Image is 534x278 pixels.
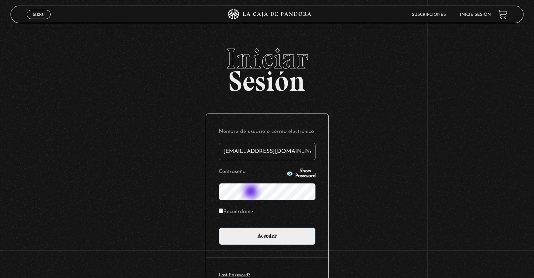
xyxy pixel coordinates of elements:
[33,12,45,17] span: Menu
[219,227,316,245] input: Acceder
[219,167,284,177] label: Contraseña
[460,13,491,17] a: Inicie sesión
[31,18,47,23] span: Cerrar
[219,127,316,137] label: Nombre de usuario o correo electrónico
[498,9,507,19] a: View your shopping cart
[219,207,253,218] label: Recuérdame
[11,45,523,90] h2: Sesión
[219,273,250,277] a: Lost Password?
[295,169,316,179] span: Show Password
[286,169,316,179] button: Show Password
[219,208,223,213] input: Recuérdame
[412,13,446,17] a: Suscripciones
[11,45,523,73] span: Iniciar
